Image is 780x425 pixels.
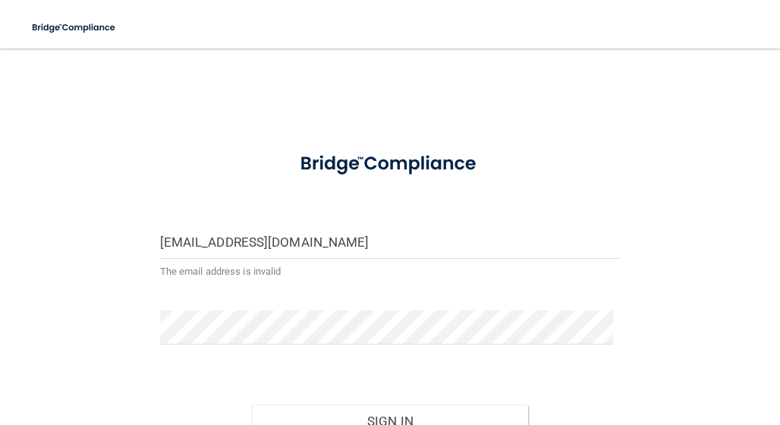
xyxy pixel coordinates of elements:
iframe: Drift Widget Chat Controller [517,317,762,378]
img: bridge_compliance_login_screen.278c3ca4.svg [23,12,126,43]
input: Email [160,225,621,259]
img: bridge_compliance_login_screen.278c3ca4.svg [281,140,499,188]
p: The email address is invalid [160,263,621,281]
